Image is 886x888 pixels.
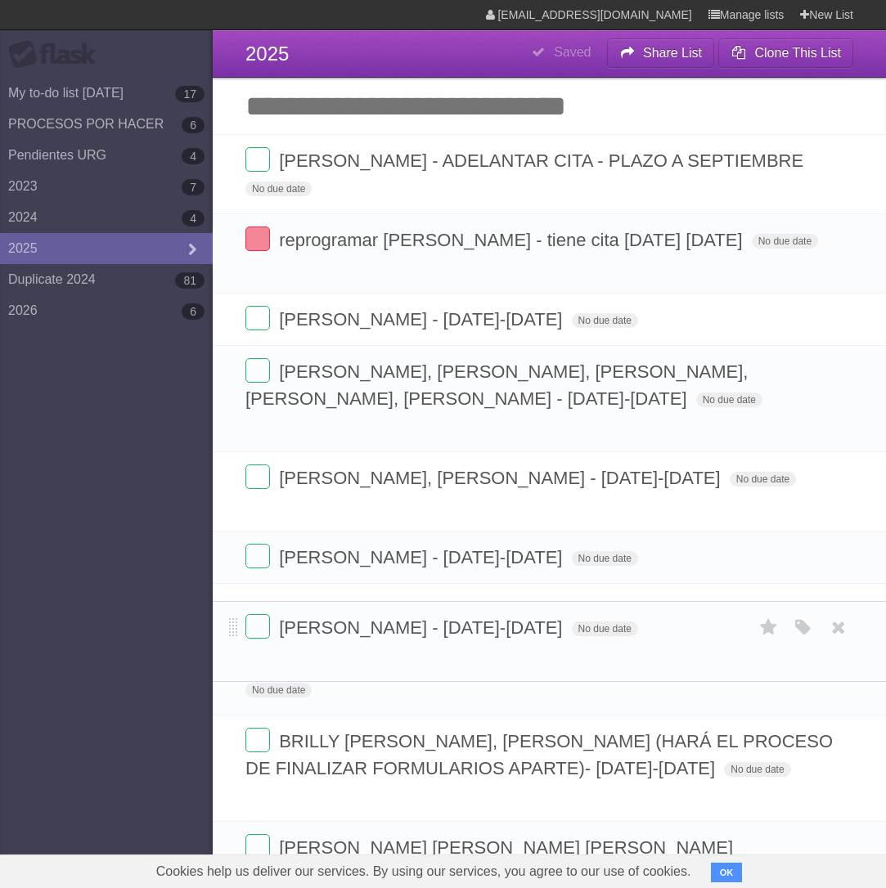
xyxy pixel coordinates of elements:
[279,547,566,567] span: [PERSON_NAME] - [DATE]-[DATE]
[182,303,205,320] b: 6
[245,226,270,251] label: Done
[572,313,638,328] span: No due date
[175,86,205,102] b: 17
[572,551,638,566] span: No due date
[182,148,205,164] b: 4
[752,234,818,249] span: No due date
[279,150,807,171] span: [PERSON_NAME] - ADELANTAR CITA - PLAZO A SEPTIEMBRE
[182,179,205,195] b: 7
[572,621,638,636] span: No due date
[182,210,205,226] b: 4
[245,837,784,885] span: [PERSON_NAME] [PERSON_NAME] [PERSON_NAME] [PERSON_NAME] SANTIAGO [PERSON_NAME] - [DATE]-[DATE]
[279,468,725,488] span: [PERSON_NAME], [PERSON_NAME] - [DATE]-[DATE]
[245,358,270,383] label: Done
[140,855,708,888] span: Cookies help us deliver our services. By using our services, you agree to our use of cookies.
[245,306,270,330] label: Done
[753,614,785,641] label: Star task
[245,834,270,859] label: Done
[696,392,762,407] span: No due date
[8,40,106,70] div: Flask
[724,762,790,777] span: No due date
[182,117,205,133] b: 6
[245,147,270,172] label: Done
[718,38,853,68] button: Clone This List
[245,683,312,697] span: No due date
[554,45,591,59] b: Saved
[711,863,743,882] button: OK
[730,472,796,487] span: No due date
[245,43,289,65] span: 2025
[643,46,702,60] b: Share List
[175,272,205,289] b: 81
[245,614,270,639] label: Done
[245,464,270,489] label: Done
[245,731,833,778] span: BRILLY [PERSON_NAME], [PERSON_NAME] (HARÁ EL PROCESO DE FINALIZAR FORMULARIOS APARTE)- [DATE]-[DATE]
[245,728,270,752] label: Done
[279,230,746,250] span: reprogramar [PERSON_NAME] - tiene cita [DATE] [DATE]
[279,617,566,638] span: [PERSON_NAME] - [DATE]-[DATE]
[754,46,841,60] b: Clone This List
[279,309,566,330] span: [PERSON_NAME] - [DATE]-[DATE]
[245,361,748,409] span: [PERSON_NAME], [PERSON_NAME], [PERSON_NAME], [PERSON_NAME], [PERSON_NAME] - [DATE]-[DATE]
[245,182,312,196] span: No due date
[245,544,270,568] label: Done
[607,38,715,68] button: Share List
